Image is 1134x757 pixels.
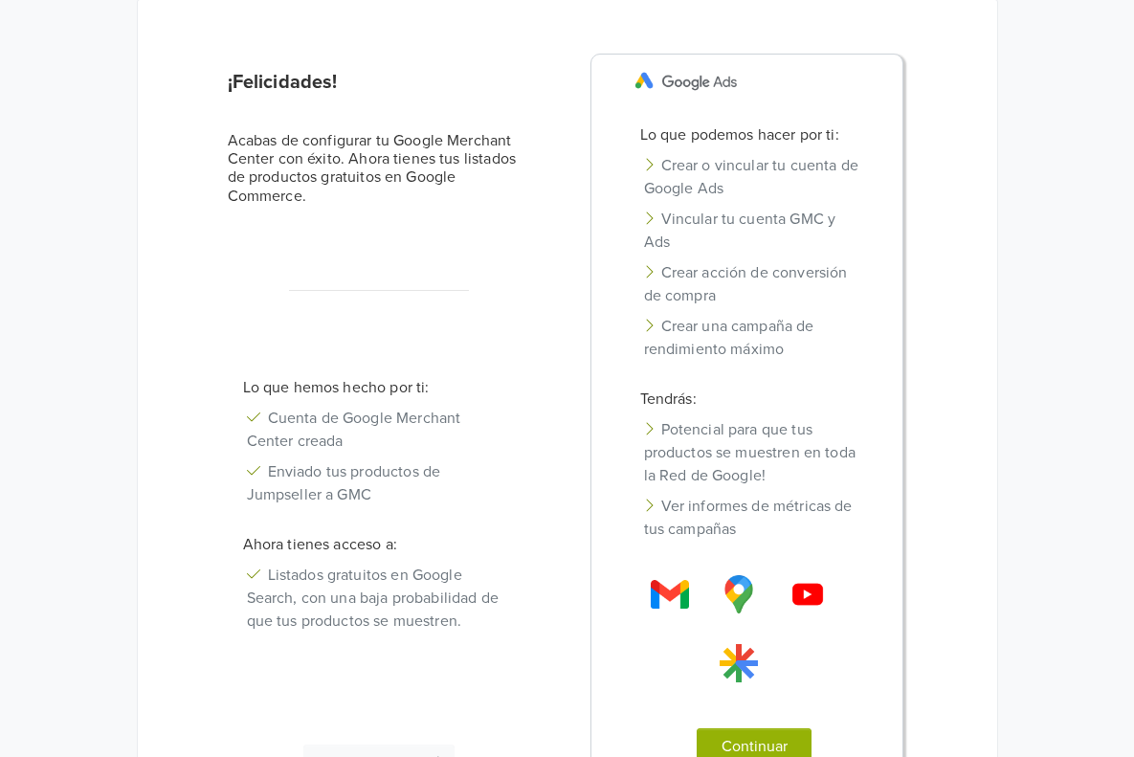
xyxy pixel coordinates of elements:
p: Ahora tienes acceso a: [228,533,530,556]
p: Lo que podemos hacer por ti: [625,123,884,146]
p: Tendrás: [625,388,884,411]
img: Gmail Logo [651,575,689,613]
li: Enviado tus productos de Jumpseller a GMC [228,456,530,510]
h6: Acabas de configurar tu Google Merchant Center con éxito. Ahora tienes tus listados de productos ... [228,132,530,206]
h5: ¡Felicidades! [228,71,530,94]
li: Crear una campaña de rendimiento máximo [625,311,884,365]
img: Gmail Logo [720,644,758,682]
li: Crear acción de conversión de compra [625,257,884,311]
li: Potencial para que tus productos se muestren en toda la Red de Google! [625,414,884,491]
img: Google Ads Logo [625,62,747,100]
li: Cuenta de Google Merchant Center creada [228,403,530,456]
li: Vincular tu cuenta GMC y Ads [625,204,884,257]
li: Crear o vincular tu cuenta de Google Ads [625,150,884,204]
li: Listados gratuitos en Google Search, con una baja probabilidad de que tus productos se muestren. [228,560,530,636]
img: Gmail Logo [789,575,827,613]
img: Gmail Logo [720,575,758,613]
p: Lo que hemos hecho por ti: [228,376,530,399]
li: Ver informes de métricas de tus campañas [625,491,884,545]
